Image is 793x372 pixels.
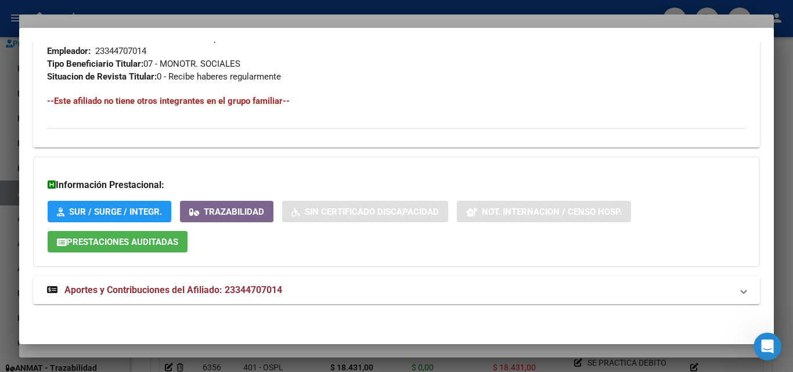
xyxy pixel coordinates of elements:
[47,95,746,107] h4: --Este afiliado no tiene otros integrantes en el grupo familiar--
[47,59,240,69] span: 07 - MONOTR. SOCIALES
[204,207,264,217] span: Trazabilidad
[47,59,143,69] strong: Tipo Beneficiario Titular:
[482,207,622,217] span: Not. Internacion / Censo Hosp.
[48,231,188,252] button: Prestaciones Auditadas
[47,46,91,56] strong: Empleador:
[282,201,448,222] button: Sin Certificado Discapacidad
[47,71,281,82] span: 0 - Recibe haberes regularmente
[33,276,760,304] mat-expansion-panel-header: Aportes y Contribuciones del Afiliado: 23344707014
[48,178,745,192] h3: Información Prestacional:
[457,201,631,222] button: Not. Internacion / Censo Hosp.
[64,284,282,295] span: Aportes y Contribuciones del Afiliado: 23344707014
[180,201,273,222] button: Trazabilidad
[305,207,439,217] span: Sin Certificado Discapacidad
[47,71,157,82] strong: Situacion de Revista Titular:
[67,237,178,247] span: Prestaciones Auditadas
[48,201,171,222] button: SUR / SURGE / INTEGR.
[754,333,781,360] iframe: Intercom live chat
[95,45,146,57] div: 23344707014
[69,207,162,217] span: SUR / SURGE / INTEGR.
